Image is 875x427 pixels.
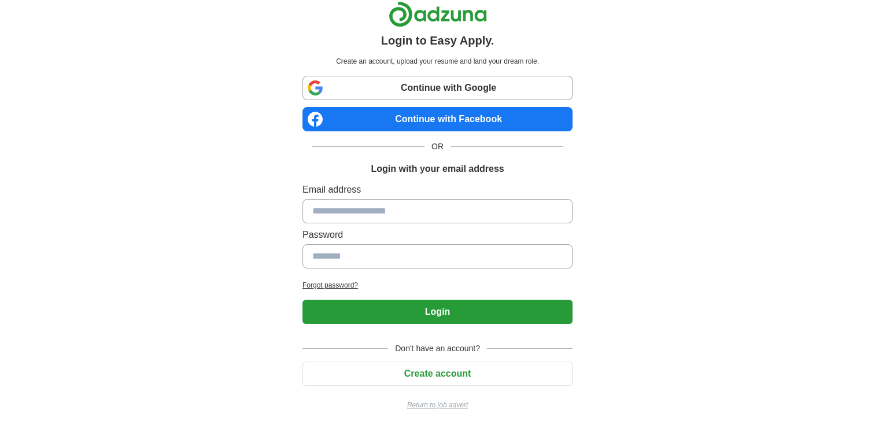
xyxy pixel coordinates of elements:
button: Create account [302,362,573,386]
button: Login [302,300,573,324]
a: Continue with Google [302,76,573,100]
label: Email address [302,183,573,197]
span: OR [424,141,451,153]
h1: Login with your email address [371,162,504,176]
span: Don't have an account? [388,343,487,355]
a: Create account [302,369,573,378]
p: Create an account, upload your resume and land your dream role. [305,56,570,67]
a: Forgot password? [302,280,573,290]
label: Password [302,228,573,242]
a: Continue with Facebook [302,107,573,131]
img: Adzuna logo [389,1,487,27]
h1: Login to Easy Apply. [381,32,494,49]
a: Return to job advert [302,400,573,410]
